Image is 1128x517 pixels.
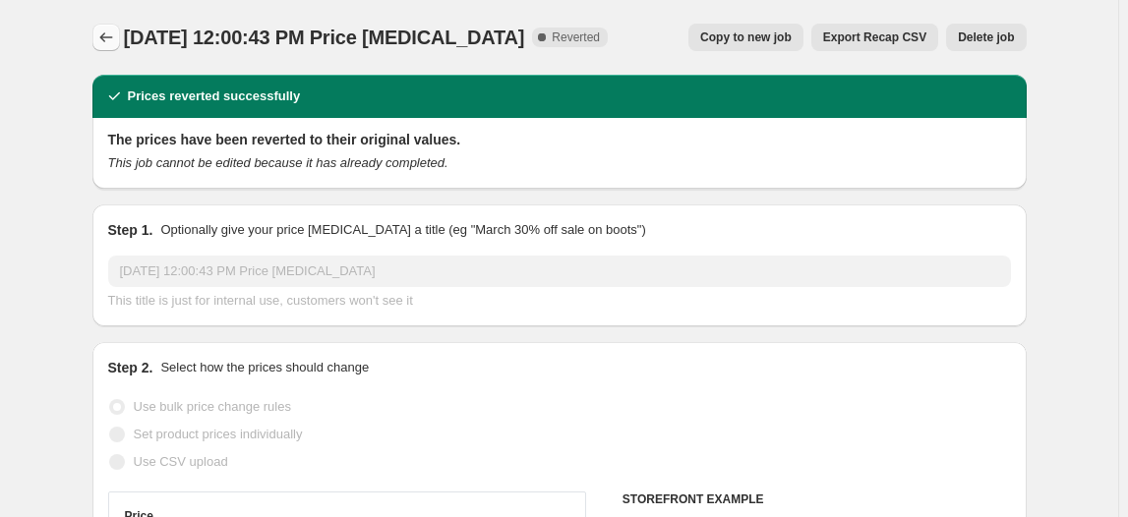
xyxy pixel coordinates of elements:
[946,24,1026,51] button: Delete job
[811,24,938,51] button: Export Recap CSV
[134,427,303,441] span: Set product prices individually
[108,293,413,308] span: This title is just for internal use, customers won't see it
[958,29,1014,45] span: Delete job
[124,27,525,48] span: [DATE] 12:00:43 PM Price [MEDICAL_DATA]
[108,256,1011,287] input: 30% off holiday sale
[552,29,600,45] span: Reverted
[823,29,926,45] span: Export Recap CSV
[108,358,153,377] h2: Step 2.
[160,358,369,377] p: Select how the prices should change
[108,130,1011,149] h2: The prices have been reverted to their original values.
[688,24,803,51] button: Copy to new job
[108,220,153,240] h2: Step 1.
[160,220,645,240] p: Optionally give your price [MEDICAL_DATA] a title (eg "March 30% off sale on boots")
[92,24,120,51] button: Price change jobs
[128,86,301,106] h2: Prices reverted successfully
[134,454,228,469] span: Use CSV upload
[108,155,448,170] i: This job cannot be edited because it has already completed.
[700,29,792,45] span: Copy to new job
[623,491,1011,507] h6: STOREFRONT EXAMPLE
[134,399,291,414] span: Use bulk price change rules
